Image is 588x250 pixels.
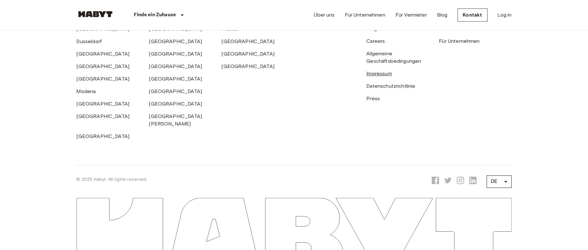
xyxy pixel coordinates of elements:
div: DE [487,173,512,190]
a: [GEOGRAPHIC_DATA] [222,51,275,57]
a: Allgemeine Geschäftsbedingungen [367,51,421,64]
a: Datenschutzrichtlinie [367,83,415,89]
a: Dusseldorf [77,38,102,44]
a: Log in [498,11,512,19]
a: Blog [367,26,377,32]
a: [GEOGRAPHIC_DATA] [149,101,202,107]
a: Press [367,96,380,101]
span: © 2025 Habyt. All rights reserved. [77,177,148,182]
a: [GEOGRAPHIC_DATA] [149,88,202,94]
a: Kontakt [458,8,488,22]
a: [GEOGRAPHIC_DATA] [149,63,202,69]
a: Impressum [367,71,392,76]
a: [GEOGRAPHIC_DATA] [77,26,130,32]
a: [GEOGRAPHIC_DATA] [149,38,202,44]
a: Careers [367,38,385,44]
a: [GEOGRAPHIC_DATA] [149,76,202,82]
a: [GEOGRAPHIC_DATA] [77,51,130,57]
a: Modena [77,88,96,94]
a: [GEOGRAPHIC_DATA][PERSON_NAME] [149,113,202,127]
a: Über uns [314,11,335,19]
a: Blog [437,11,448,19]
a: Für Unternehmen [439,38,480,44]
a: Universitäten [439,26,470,32]
a: [GEOGRAPHIC_DATA] [149,26,202,32]
p: Finde ein Zuhause [134,11,176,19]
a: Für Vermieter [395,11,427,19]
a: [GEOGRAPHIC_DATA] [77,133,130,139]
a: [GEOGRAPHIC_DATA] [77,76,130,82]
a: [GEOGRAPHIC_DATA] [149,51,202,57]
a: [GEOGRAPHIC_DATA] [77,113,130,119]
a: Für Unternehmen [345,11,385,19]
a: [GEOGRAPHIC_DATA] [77,101,130,107]
img: Habyt [77,11,114,17]
a: [GEOGRAPHIC_DATA] [222,38,275,44]
a: Phuket [222,26,238,32]
a: [GEOGRAPHIC_DATA] [77,63,130,69]
a: [GEOGRAPHIC_DATA] [222,63,275,69]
